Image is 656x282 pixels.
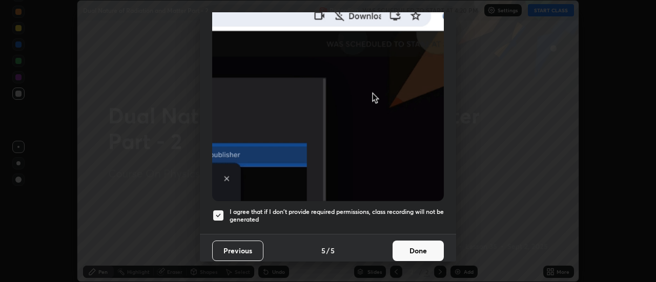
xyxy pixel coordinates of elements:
[326,245,330,256] h4: /
[230,208,444,224] h5: I agree that if I don't provide required permissions, class recording will not be generated
[321,245,325,256] h4: 5
[212,241,263,261] button: Previous
[331,245,335,256] h4: 5
[393,241,444,261] button: Done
